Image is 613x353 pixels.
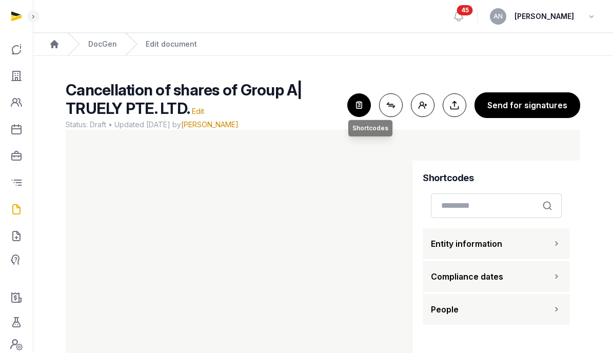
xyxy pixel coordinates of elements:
[457,5,473,15] span: 45
[490,8,506,25] button: AN
[181,120,239,129] span: [PERSON_NAME]
[423,228,570,259] button: Entity information
[146,39,197,49] div: Edit document
[423,294,570,325] button: People
[66,81,303,117] span: Cancellation of shares of Group A| TRUELY PTE. LTD.
[88,39,117,49] a: DocGen
[192,107,204,115] span: Edit
[431,303,459,316] span: People
[474,92,580,118] button: Send for signatures
[431,238,502,250] span: Entity information
[515,10,574,23] span: [PERSON_NAME]
[33,33,613,56] nav: Breadcrumb
[493,13,503,19] span: AN
[431,270,503,283] span: Compliance dates
[347,93,371,117] button: Shortcodes
[423,171,570,185] h4: Shortcodes
[352,124,388,132] span: Shortcodes
[423,261,570,292] button: Compliance dates
[66,120,339,130] span: Status: Draft • Updated [DATE] by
